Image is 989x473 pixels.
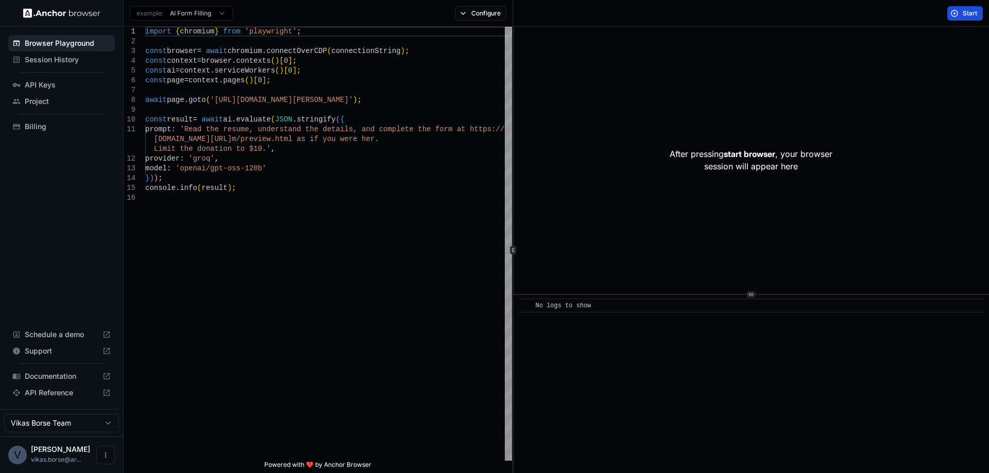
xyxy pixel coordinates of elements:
[124,66,135,76] div: 5
[25,121,111,132] span: Billing
[214,154,218,163] span: ,
[223,76,245,84] span: pages
[8,384,115,401] div: API Reference
[201,184,227,192] span: result
[176,164,266,172] span: 'openai/gpt-oss-120b'
[206,96,210,104] span: (
[25,346,98,356] span: Support
[31,456,81,463] span: vikas.borse@artoongames.com
[25,96,111,107] span: Project
[25,329,98,340] span: Schedule a demo
[336,115,340,124] span: (
[232,184,236,192] span: ;
[963,9,978,17] span: Start
[197,184,201,192] span: (
[167,115,193,124] span: result
[275,115,293,124] span: JSON
[331,47,400,55] span: connectionString
[214,27,218,36] span: }
[145,154,180,163] span: provider
[145,125,171,133] span: prompt
[297,66,301,75] span: ;
[264,461,371,473] span: Powered with ❤️ by Anchor Browser
[357,96,362,104] span: ;
[249,76,253,84] span: )
[154,135,232,143] span: [DOMAIN_NAME][URL]
[297,115,336,124] span: stringify
[275,66,279,75] span: (
[180,27,214,36] span: chromium
[25,38,111,48] span: Browser Playground
[536,302,591,309] span: No logs to show
[25,80,111,90] span: API Keys
[279,57,283,65] span: [
[124,164,135,173] div: 13
[124,76,135,85] div: 6
[145,66,167,75] span: const
[232,57,236,65] span: .
[262,76,266,84] span: ]
[193,115,197,124] span: =
[8,77,115,93] div: API Keys
[149,174,154,182] span: )
[223,27,241,36] span: from
[180,66,210,75] span: context
[189,96,206,104] span: goto
[167,164,171,172] span: :
[124,154,135,164] div: 12
[219,76,223,84] span: .
[145,96,167,104] span: await
[176,66,180,75] span: =
[210,66,214,75] span: .
[266,47,327,55] span: connectOverCDP
[8,446,27,464] div: V
[189,154,214,163] span: 'groq'
[167,76,184,84] span: page
[124,85,135,95] div: 7
[124,27,135,37] div: 1
[137,9,163,17] span: example:
[271,145,275,153] span: ,
[145,164,167,172] span: model
[455,6,506,21] button: Configure
[284,66,288,75] span: [
[201,57,232,65] span: browser
[124,46,135,56] div: 3
[145,76,167,84] span: const
[8,51,115,68] div: Session History
[31,445,90,453] span: Vikas Borse
[210,96,353,104] span: '[URL][DOMAIN_NAME][PERSON_NAME]'
[284,57,288,65] span: 0
[236,115,270,124] span: evaluate
[396,125,504,133] span: lete the form at https://
[167,66,176,75] span: ai
[171,125,175,133] span: :
[23,8,100,18] img: Anchor Logo
[401,47,405,55] span: )
[293,57,297,65] span: ;
[271,57,275,65] span: (
[180,154,184,163] span: :
[353,96,357,104] span: )
[124,105,135,115] div: 9
[288,57,292,65] span: ]
[201,115,223,124] span: await
[279,66,283,75] span: )
[271,115,275,124] span: (
[405,47,409,55] span: ;
[228,47,262,55] span: chromium
[724,149,775,159] span: start browser
[223,115,232,124] span: ai
[8,326,115,343] div: Schedule a demo
[275,57,279,65] span: )
[124,37,135,46] div: 2
[145,57,167,65] span: const
[145,27,171,36] span: import
[180,184,197,192] span: info
[258,76,262,84] span: 0
[124,193,135,203] div: 16
[124,173,135,183] div: 14
[25,55,111,65] span: Session History
[670,148,832,172] p: After pressing , your browser session will appear here
[340,115,344,124] span: {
